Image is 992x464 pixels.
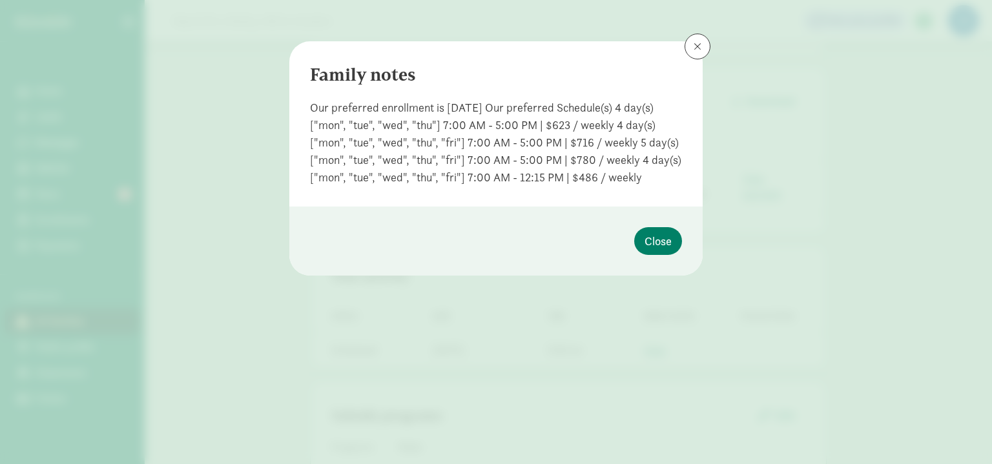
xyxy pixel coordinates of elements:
[645,232,672,250] span: Close
[310,62,682,88] div: Family notes
[634,227,682,255] button: Close
[927,402,992,464] iframe: Chat Widget
[310,99,682,186] div: Our preferred enrollment is [DATE] Our preferred Schedule(s) 4 day(s) ["mon", "tue", "wed", "thu"...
